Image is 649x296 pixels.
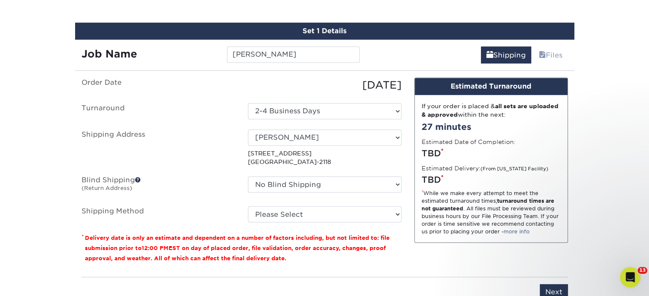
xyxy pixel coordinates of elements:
div: 27 minutes [422,121,561,133]
label: Estimated Date of Completion: [422,138,515,146]
div: Estimated Turnaround [415,78,568,95]
a: more info [503,228,530,235]
div: [DATE] [242,78,408,93]
div: Set 1 Details [75,23,574,40]
a: Files [533,46,568,63]
div: TBD [422,147,561,160]
span: shipping [486,51,493,59]
span: 13 [637,267,647,274]
label: Shipping Method [75,206,242,222]
label: Order Date [75,78,242,93]
label: Shipping Address [75,129,242,167]
label: Turnaround [75,103,242,119]
span: files [539,51,546,59]
input: Enter a job name [227,46,360,63]
span: 12:00 PM [142,245,169,251]
small: Delivery date is only an estimate and dependent on a number of factors including, but not limited... [85,235,390,262]
label: Blind Shipping [75,176,242,196]
div: If your order is placed & within the next: [422,102,561,119]
small: (Return Address) [81,185,132,191]
div: TBD [422,173,561,186]
div: While we make every attempt to meet the estimated turnaround times; . All files must be reviewed ... [422,190,561,236]
strong: Job Name [81,48,137,60]
a: Shipping [481,46,531,63]
small: (From [US_STATE] Facility) [480,166,548,172]
iframe: Intercom live chat [620,267,640,287]
label: Estimated Delivery: [422,164,548,172]
p: [STREET_ADDRESS] [GEOGRAPHIC_DATA]-2118 [248,149,402,167]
